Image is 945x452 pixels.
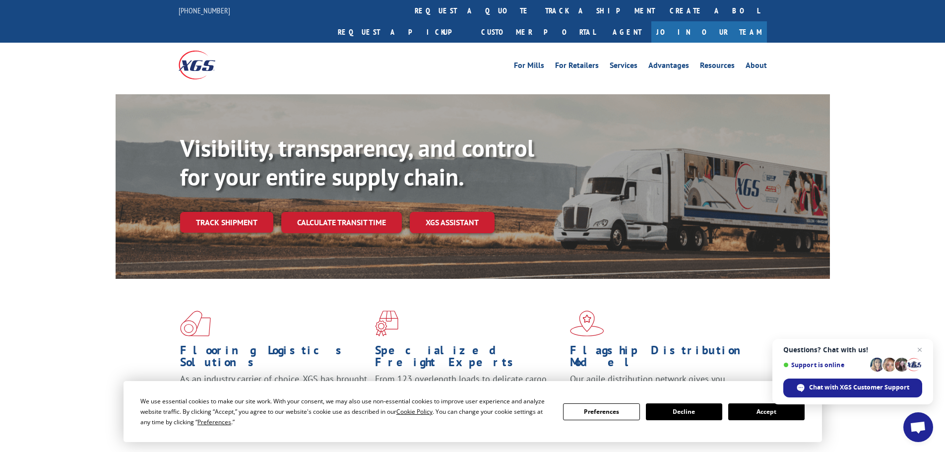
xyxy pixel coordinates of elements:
img: xgs-icon-total-supply-chain-intelligence-red [180,311,211,336]
a: Services [610,62,637,72]
span: Our agile distribution network gives you nationwide inventory management on demand. [570,373,753,396]
a: For Mills [514,62,544,72]
span: Chat with XGS Customer Support [783,379,922,397]
h1: Flooring Logistics Solutions [180,344,368,373]
b: Visibility, transparency, and control for your entire supply chain. [180,132,534,192]
a: Join Our Team [651,21,767,43]
a: Advantages [648,62,689,72]
button: Accept [728,403,805,420]
a: Resources [700,62,735,72]
button: Decline [646,403,722,420]
a: Customer Portal [474,21,603,43]
a: [PHONE_NUMBER] [179,5,230,15]
a: About [746,62,767,72]
span: Support is online [783,361,867,369]
span: Chat with XGS Customer Support [809,383,909,392]
span: As an industry carrier of choice, XGS has brought innovation and dedication to flooring logistics... [180,373,367,408]
span: Cookie Policy [396,407,433,416]
img: xgs-icon-focused-on-flooring-red [375,311,398,336]
span: Preferences [197,418,231,426]
span: Questions? Chat with us! [783,346,922,354]
img: xgs-icon-flagship-distribution-model-red [570,311,604,336]
button: Preferences [563,403,639,420]
h1: Specialized Freight Experts [375,344,563,373]
a: Track shipment [180,212,273,233]
a: Request a pickup [330,21,474,43]
div: Cookie Consent Prompt [124,381,822,442]
a: Open chat [903,412,933,442]
p: From 123 overlength loads to delicate cargo, our experienced staff knows the best way to move you... [375,373,563,417]
a: Calculate transit time [281,212,402,233]
h1: Flagship Distribution Model [570,344,757,373]
div: We use essential cookies to make our site work. With your consent, we may also use non-essential ... [140,396,551,427]
a: XGS ASSISTANT [410,212,495,233]
a: For Retailers [555,62,599,72]
a: Agent [603,21,651,43]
